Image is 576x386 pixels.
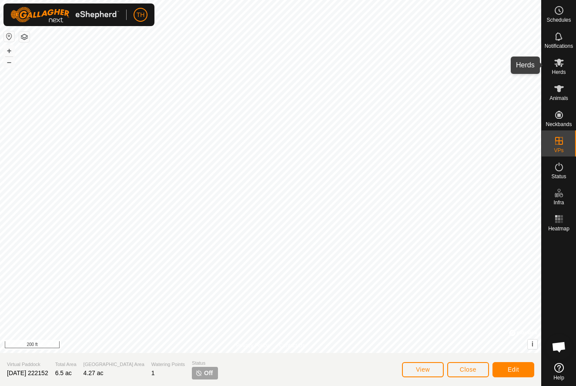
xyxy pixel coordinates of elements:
[4,31,14,42] button: Reset Map
[546,17,571,23] span: Schedules
[137,10,145,20] span: TH
[204,369,213,378] span: Off
[4,57,14,67] button: –
[279,342,305,349] a: Contact Us
[10,7,119,23] img: Gallagher Logo
[55,369,72,376] span: 6.5 ac
[552,70,566,75] span: Herds
[492,362,534,377] button: Edit
[7,369,48,376] span: [DATE] 222152
[19,32,30,42] button: Map Layers
[84,361,144,368] span: [GEOGRAPHIC_DATA] Area
[460,366,476,373] span: Close
[236,342,269,349] a: Privacy Policy
[553,375,564,380] span: Help
[554,148,563,153] span: VPs
[84,369,104,376] span: 4.27 ac
[195,369,202,376] img: turn-off
[553,200,564,205] span: Infra
[528,339,537,349] button: i
[151,369,155,376] span: 1
[55,361,77,368] span: Total Area
[192,359,218,367] span: Status
[542,359,576,384] a: Help
[532,340,533,348] span: i
[546,334,572,360] div: Open chat
[402,362,444,377] button: View
[545,43,573,49] span: Notifications
[549,96,568,101] span: Animals
[546,122,572,127] span: Neckbands
[151,361,185,368] span: Watering Points
[508,366,519,373] span: Edit
[447,362,489,377] button: Close
[548,226,569,231] span: Heatmap
[416,366,430,373] span: View
[551,174,566,179] span: Status
[4,46,14,56] button: +
[7,361,48,368] span: Virtual Paddock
